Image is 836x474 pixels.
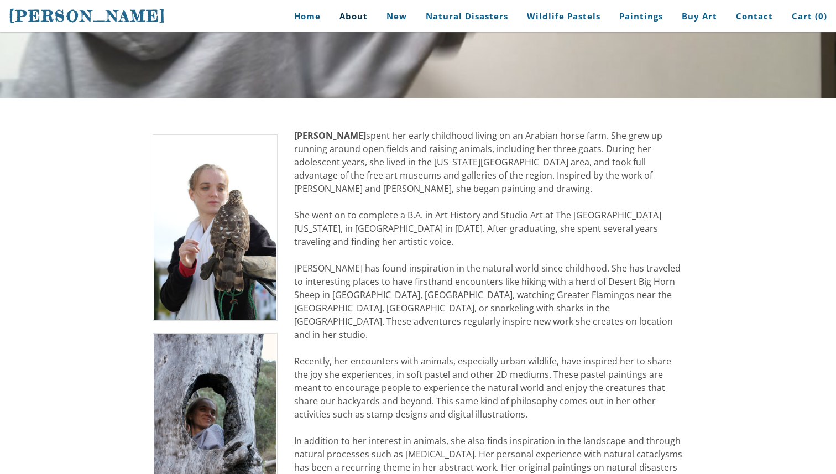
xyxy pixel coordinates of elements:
[728,4,781,29] a: Contact
[9,7,166,25] span: [PERSON_NAME]
[519,4,609,29] a: Wildlife Pastels
[818,11,824,22] span: 0
[294,129,366,142] strong: [PERSON_NAME]
[378,4,415,29] a: New
[278,4,329,29] a: Home
[331,4,376,29] a: About
[673,4,725,29] a: Buy Art
[611,4,671,29] a: Paintings
[783,4,827,29] a: Cart (0)
[417,4,516,29] a: Natural Disasters
[153,134,278,321] img: Stephanie peters
[9,6,166,27] a: [PERSON_NAME]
